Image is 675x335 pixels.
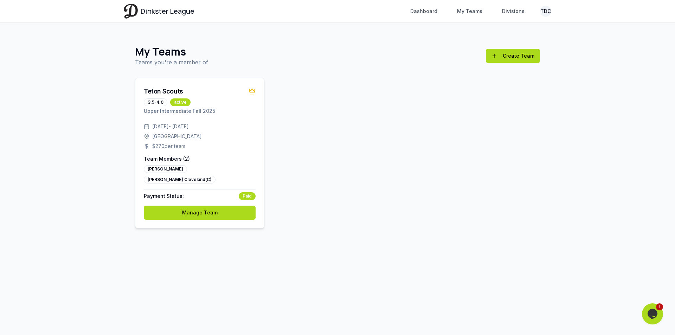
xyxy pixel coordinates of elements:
[124,4,138,18] img: Dinkster
[540,6,551,17] button: TDC
[406,5,442,18] a: Dashboard
[144,193,184,200] span: Payment Status:
[141,6,194,16] span: Dinkster League
[453,5,487,18] a: My Teams
[170,98,191,106] div: active
[124,4,194,18] a: Dinkster League
[152,143,185,150] span: $ 270 per team
[144,155,256,162] p: Team Members ( 2 )
[144,86,183,96] div: Teton Scouts
[642,303,664,324] iframe: chat widget
[144,176,216,183] div: [PERSON_NAME] Cleveland (C)
[144,206,256,220] a: Manage Team
[152,133,202,140] span: [GEOGRAPHIC_DATA]
[498,5,529,18] a: Divisions
[239,192,256,200] div: Paid
[144,108,256,115] p: Upper Intermediate Fall 2025
[486,49,540,63] a: Create Team
[144,98,167,106] div: 3.5-4.0
[144,165,187,173] div: [PERSON_NAME]
[152,123,189,130] span: [DATE] - [DATE]
[135,45,208,58] h1: My Teams
[135,58,208,66] p: Teams you're a member of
